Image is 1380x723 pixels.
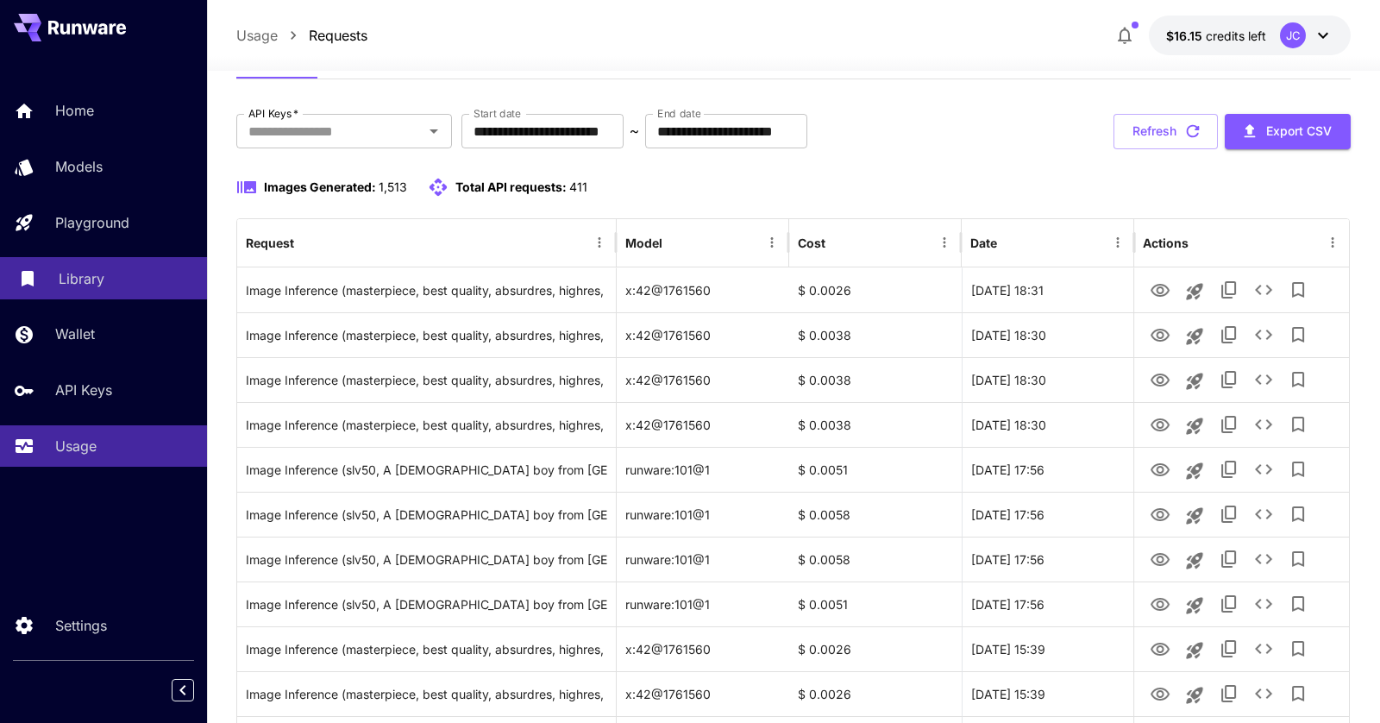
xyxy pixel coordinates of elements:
[1177,544,1212,578] button: Launch in playground
[1281,317,1315,352] button: Add to library
[455,179,567,194] span: Total API requests:
[617,671,789,716] div: x:42@1761560
[664,230,688,255] button: Sort
[1177,454,1212,488] button: Launch in playground
[55,212,129,233] p: Playground
[55,615,107,636] p: Settings
[789,626,962,671] div: $ 0.0026
[657,106,700,121] label: End date
[789,402,962,447] div: $ 0.0038
[246,236,294,250] div: Request
[246,538,607,582] div: Click to copy prompt
[246,493,607,537] div: Click to copy prompt
[798,236,825,250] div: Cost
[1113,114,1218,149] button: Refresh
[760,230,784,255] button: Menu
[1149,16,1351,55] button: $16.14782JC
[236,25,278,46] p: Usage
[962,312,1134,357] div: 30 Sep, 2025 18:30
[1281,542,1315,576] button: Add to library
[246,627,607,671] div: Click to copy prompt
[827,230,851,255] button: Sort
[1281,273,1315,307] button: Add to library
[55,324,95,344] p: Wallet
[789,492,962,537] div: $ 0.0058
[1106,230,1130,255] button: Menu
[1177,499,1212,533] button: Launch in playground
[962,402,1134,447] div: 30 Sep, 2025 18:30
[789,582,962,626] div: $ 0.0051
[1320,230,1345,255] button: Menu
[932,230,957,255] button: Menu
[1143,541,1177,576] button: View Image
[246,268,607,312] div: Click to copy prompt
[1177,274,1212,309] button: Launch in playground
[474,106,521,121] label: Start date
[789,447,962,492] div: $ 0.0051
[617,357,789,402] div: x:42@1761560
[617,402,789,447] div: x:42@1761560
[1246,587,1281,621] button: See details
[789,312,962,357] div: $ 0.0038
[617,626,789,671] div: x:42@1761560
[1212,542,1246,576] button: Copy TaskUUID
[1246,497,1281,531] button: See details
[587,230,612,255] button: Menu
[1212,362,1246,397] button: Copy TaskUUID
[1177,633,1212,668] button: Launch in playground
[1246,676,1281,711] button: See details
[962,582,1134,626] div: 30 Sep, 2025 17:56
[1212,497,1246,531] button: Copy TaskUUID
[246,448,607,492] div: Click to copy prompt
[1206,28,1266,43] span: credits left
[296,230,320,255] button: Sort
[1143,317,1177,352] button: View Image
[1143,406,1177,442] button: View Image
[617,582,789,626] div: runware:101@1
[55,156,103,177] p: Models
[962,671,1134,716] div: 30 Sep, 2025 15:39
[625,236,662,250] div: Model
[248,106,298,121] label: API Keys
[569,179,587,194] span: 411
[617,447,789,492] div: runware:101@1
[246,358,607,402] div: Click to copy prompt
[962,267,1134,312] div: 30 Sep, 2025 18:31
[962,537,1134,582] div: 30 Sep, 2025 17:56
[999,230,1023,255] button: Sort
[789,267,962,312] div: $ 0.0026
[1281,362,1315,397] button: Add to library
[617,312,789,357] div: x:42@1761560
[1246,273,1281,307] button: See details
[1246,452,1281,487] button: See details
[55,100,94,121] p: Home
[1281,587,1315,621] button: Add to library
[1212,587,1246,621] button: Copy TaskUUID
[309,25,367,46] a: Requests
[1281,452,1315,487] button: Add to library
[1246,362,1281,397] button: See details
[1225,114,1351,149] button: Export CSV
[55,380,112,400] p: API Keys
[1212,407,1246,442] button: Copy TaskUUID
[1143,361,1177,397] button: View Image
[1177,678,1212,713] button: Launch in playground
[1281,497,1315,531] button: Add to library
[1177,319,1212,354] button: Launch in playground
[1177,364,1212,399] button: Launch in playground
[617,537,789,582] div: runware:101@1
[1143,496,1177,531] button: View Image
[55,436,97,456] p: Usage
[1143,631,1177,666] button: View Image
[264,179,376,194] span: Images Generated:
[1143,272,1177,307] button: View Image
[617,492,789,537] div: runware:101@1
[962,357,1134,402] div: 30 Sep, 2025 18:30
[617,267,789,312] div: x:42@1761560
[1143,586,1177,621] button: View Image
[1246,407,1281,442] button: See details
[1212,676,1246,711] button: Copy TaskUUID
[59,268,104,289] p: Library
[1166,27,1266,45] div: $16.14782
